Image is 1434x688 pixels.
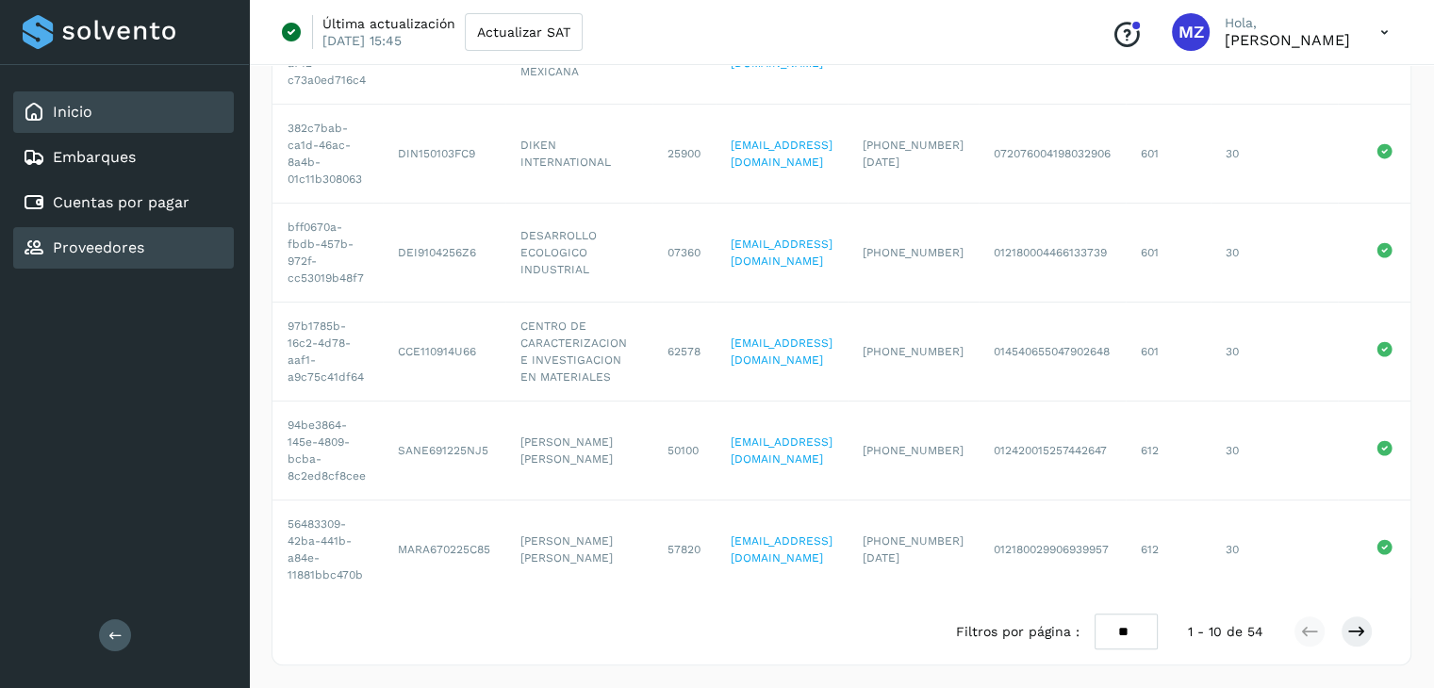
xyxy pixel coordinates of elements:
a: [EMAIL_ADDRESS][DOMAIN_NAME] [731,534,832,565]
div: Cuentas por pagar [13,182,234,223]
p: Mariana Zavala Uribe [1225,31,1350,49]
a: [EMAIL_ADDRESS][DOMAIN_NAME] [731,435,832,466]
td: CENTRO DE CARACTERIZACION E INVESTIGACION EN MATERIALES [505,303,652,401]
td: 56483309-42ba-441b-a84e-11881bbc470b [272,500,383,598]
td: bff0670a-fbdb-457b-972f-cc53019b48f7 [272,204,383,303]
td: [PERSON_NAME] [PERSON_NAME] [505,401,652,500]
td: 612 [1126,401,1211,500]
td: 072076004198032906 [979,105,1126,204]
td: [PERSON_NAME] [PERSON_NAME] [505,500,652,598]
a: Embarques [53,148,136,166]
button: Actualizar SAT [465,13,583,51]
a: [EMAIL_ADDRESS][DOMAIN_NAME] [731,336,832,367]
span: Actualizar SAT [477,25,570,39]
td: 94be3864-145e-4809-bcba-8c2ed8cf8cee [272,401,383,500]
span: 1 - 10 de 54 [1188,622,1263,642]
td: 30 [1211,204,1338,303]
div: Inicio [13,91,234,133]
td: 30 [1211,303,1338,401]
a: [EMAIL_ADDRESS][DOMAIN_NAME] [731,238,832,268]
td: DIKEN INTERNATIONAL [505,105,652,204]
td: 25900 [652,105,716,204]
td: 601 [1126,204,1211,303]
td: 50100 [652,401,716,500]
span: [PHONE_NUMBER] [863,345,964,358]
td: 601 [1126,105,1211,204]
td: 382c7bab-ca1d-46ac-8a4b-01c11b308063 [272,105,383,204]
div: Embarques [13,137,234,178]
td: 30 [1211,401,1338,500]
p: [DATE] 15:45 [322,32,402,49]
td: 30 [1211,105,1338,204]
span: [PHONE_NUMBER][DATE] [863,139,964,169]
span: Filtros por página : [956,622,1080,642]
td: DESARROLLO ECOLOGICO INDUSTRIAL [505,204,652,303]
td: DEI9104256Z6 [383,204,505,303]
td: 612 [1126,500,1211,598]
td: 601 [1126,303,1211,401]
td: DIN150103FC9 [383,105,505,204]
td: 012180029906939957 [979,500,1126,598]
td: SANE691225NJ5 [383,401,505,500]
td: MARA670225C85 [383,500,505,598]
span: [PHONE_NUMBER] [863,444,964,457]
td: 57820 [652,500,716,598]
td: 012420015257442647 [979,401,1126,500]
a: Proveedores [53,238,144,256]
td: CCE110914U66 [383,303,505,401]
td: 62578 [652,303,716,401]
div: Proveedores [13,227,234,269]
a: [EMAIL_ADDRESS][DOMAIN_NAME] [731,139,832,169]
a: Cuentas por pagar [53,193,190,211]
span: [PHONE_NUMBER][DATE] [863,534,964,565]
td: 97b1785b-16c2-4d78-aaf1-a9c75c41df64 [272,303,383,401]
td: 30 [1211,500,1338,598]
span: [PHONE_NUMBER] [863,246,964,259]
td: 014540655047902648 [979,303,1126,401]
td: 012180004466133739 [979,204,1126,303]
a: [EMAIL_ADDRESS][DOMAIN_NAME] [731,40,832,70]
td: 07360 [652,204,716,303]
p: Última actualización [322,15,455,32]
a: Inicio [53,103,92,121]
p: Hola, [1225,15,1350,31]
